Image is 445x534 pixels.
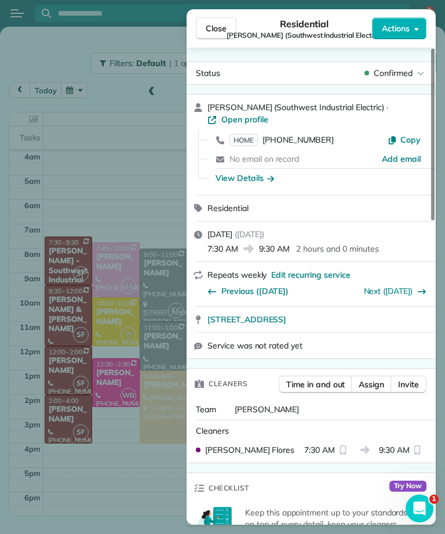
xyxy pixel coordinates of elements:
[207,203,249,213] span: Residential
[382,153,421,165] a: Add email
[259,243,290,255] span: 9:30 AM
[391,376,426,393] button: Invite
[379,444,410,456] span: 9:30 AM
[221,285,289,297] span: Previous ([DATE])
[207,314,429,325] a: [STREET_ADDRESS]
[304,444,335,456] span: 7:30 AM
[359,379,384,390] span: Assign
[382,23,410,34] span: Actions
[388,134,421,146] button: Copy
[374,67,413,79] span: Confirmed
[207,102,384,112] span: [PERSON_NAME] (Southwest Industrial Electric)
[286,379,345,390] span: Time in and out
[229,134,258,146] span: HOME
[196,426,229,436] span: Cleaners
[221,114,268,125] span: Open profile
[235,404,300,415] span: [PERSON_NAME]
[205,444,294,456] span: [PERSON_NAME] Flores
[209,482,249,494] span: Checklist
[207,114,268,125] a: Open profile
[296,243,378,255] p: 2 hours and 0 minutes
[209,378,247,390] span: Cleaners
[206,23,227,34] span: Close
[207,285,289,297] button: Previous ([DATE])
[262,135,334,145] span: [PHONE_NUMBER]
[384,103,391,112] span: ·
[429,495,439,504] span: 1
[229,154,299,164] span: No email on record
[280,17,329,31] span: Residential
[351,376,392,393] button: Assign
[279,376,352,393] button: Time in and out
[389,481,426,492] span: Try Now
[196,17,236,39] button: Close
[364,286,413,296] a: Next ([DATE])
[196,68,220,78] span: Status
[196,404,216,415] span: Team
[207,340,302,351] span: Service was not rated yet
[207,270,267,280] span: Repeats weekly
[229,134,334,146] a: HOME[PHONE_NUMBER]
[216,172,274,184] button: View Details
[207,243,238,255] span: 7:30 AM
[400,135,421,145] span: Copy
[271,269,350,281] span: Edit recurring service
[207,229,232,239] span: [DATE]
[364,285,427,297] button: Next ([DATE])
[398,379,419,390] span: Invite
[207,314,286,325] span: [STREET_ADDRESS]
[227,31,381,40] span: [PERSON_NAME] (Southwest Industrial Electric)
[406,495,433,522] iframe: Intercom live chat
[235,229,264,239] span: ( [DATE] )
